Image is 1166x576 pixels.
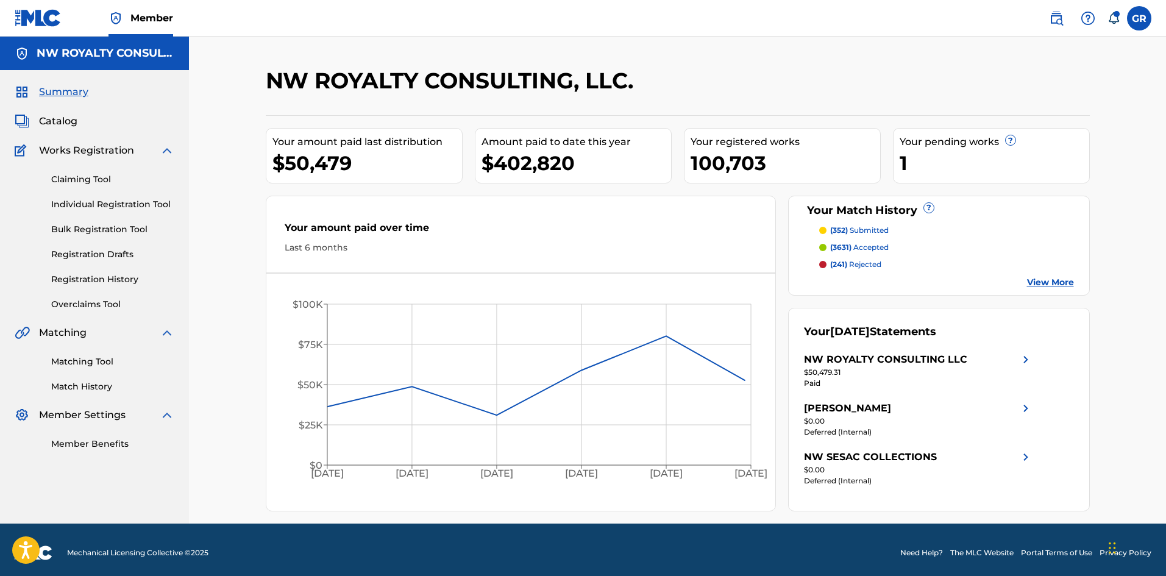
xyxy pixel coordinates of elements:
[160,408,174,422] img: expand
[39,325,87,340] span: Matching
[804,352,967,367] div: NW ROYALTY CONSULTING LLC
[309,460,322,471] tspan: $0
[1049,11,1064,26] img: search
[15,143,30,158] img: Works Registration
[1076,6,1100,30] div: Help
[15,46,29,61] img: Accounts
[51,298,174,311] a: Overclaims Tool
[480,468,513,480] tspan: [DATE]
[650,468,683,480] tspan: [DATE]
[804,450,937,464] div: NW SESAC COLLECTIONS
[804,475,1033,486] div: Deferred (Internal)
[160,143,174,158] img: expand
[1018,352,1033,367] img: right chevron icon
[37,46,174,60] h5: NW ROYALTY CONSULTING, LLC.
[51,355,174,368] a: Matching Tool
[804,427,1033,438] div: Deferred (Internal)
[804,450,1033,486] a: NW SESAC COLLECTIONSright chevron icon$0.00Deferred (Internal)
[804,378,1033,389] div: Paid
[900,547,943,558] a: Need Help?
[1081,11,1095,26] img: help
[691,135,880,149] div: Your registered works
[1027,276,1074,289] a: View More
[15,114,29,129] img: Catalog
[272,135,462,149] div: Your amount paid last distribution
[1018,450,1033,464] img: right chevron icon
[266,67,639,94] h2: NW ROYALTY CONSULTING, LLC.
[804,464,1033,475] div: $0.00
[297,379,322,391] tspan: $50K
[830,325,870,338] span: [DATE]
[51,438,174,450] a: Member Benefits
[950,547,1014,558] a: The MLC Website
[900,149,1089,177] div: 1
[15,408,29,422] img: Member Settings
[830,226,848,235] span: (352)
[396,468,428,480] tspan: [DATE]
[804,202,1074,219] div: Your Match History
[1109,530,1116,566] div: Drag
[691,149,880,177] div: 100,703
[285,241,758,254] div: Last 6 months
[51,380,174,393] a: Match History
[804,416,1033,427] div: $0.00
[1105,517,1166,576] iframe: Chat Widget
[67,547,208,558] span: Mechanical Licensing Collective © 2025
[15,114,77,129] a: CatalogCatalog
[272,149,462,177] div: $50,479
[51,173,174,186] a: Claiming Tool
[130,11,173,25] span: Member
[39,85,88,99] span: Summary
[15,325,30,340] img: Matching
[734,468,767,480] tspan: [DATE]
[51,223,174,236] a: Bulk Registration Tool
[924,203,934,213] span: ?
[804,401,1033,438] a: [PERSON_NAME]right chevron icon$0.00Deferred (Internal)
[804,324,936,340] div: Your Statements
[900,135,1089,149] div: Your pending works
[819,242,1074,253] a: (3631) accepted
[565,468,598,480] tspan: [DATE]
[39,408,126,422] span: Member Settings
[830,243,851,252] span: (3631)
[292,299,322,310] tspan: $100K
[39,114,77,129] span: Catalog
[51,248,174,261] a: Registration Drafts
[1100,547,1151,558] a: Privacy Policy
[51,198,174,211] a: Individual Registration Tool
[108,11,123,26] img: Top Rightsholder
[51,273,174,286] a: Registration History
[804,367,1033,378] div: $50,479.31
[298,419,322,431] tspan: $25K
[819,259,1074,270] a: (241) rejected
[804,401,891,416] div: [PERSON_NAME]
[285,221,758,241] div: Your amount paid over time
[15,85,88,99] a: SummarySummary
[1006,135,1015,145] span: ?
[160,325,174,340] img: expand
[830,260,847,269] span: (241)
[39,143,134,158] span: Works Registration
[15,85,29,99] img: Summary
[830,225,889,236] p: submitted
[830,259,881,270] p: rejected
[819,225,1074,236] a: (352) submitted
[830,242,889,253] p: accepted
[482,149,671,177] div: $402,820
[1021,547,1092,558] a: Portal Terms of Use
[310,468,343,480] tspan: [DATE]
[482,135,671,149] div: Amount paid to date this year
[15,9,62,27] img: MLC Logo
[804,352,1033,389] a: NW ROYALTY CONSULTING LLCright chevron icon$50,479.31Paid
[1018,401,1033,416] img: right chevron icon
[1127,6,1151,30] div: User Menu
[1107,12,1120,24] div: Notifications
[1044,6,1068,30] a: Public Search
[297,339,322,350] tspan: $75K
